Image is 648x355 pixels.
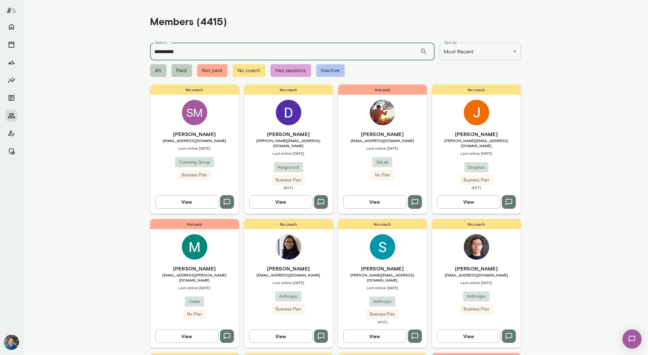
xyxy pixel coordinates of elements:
button: Sessions [5,38,18,51]
button: View [155,195,219,208]
span: Anthropic [463,293,490,300]
button: View [249,330,313,343]
span: Cumming Group [175,159,214,166]
span: Business Plan [272,306,305,312]
button: View [343,330,407,343]
span: Last online [DATE] [338,146,427,151]
img: Meredith Sangster [182,234,207,260]
span: Paid [171,64,192,77]
button: Members [5,109,18,122]
h6: [PERSON_NAME] [150,130,239,138]
span: Last online [DATE] [432,280,521,285]
span: No coach [150,85,239,95]
span: [PERSON_NAME][EMAIL_ADDRESS][DOMAIN_NAME] [244,138,333,148]
span: Cedar [185,298,204,305]
img: Jeff Park [370,100,395,125]
span: [PERSON_NAME][EMAIL_ADDRESS][DOMAIN_NAME] [432,138,521,148]
span: Not paid [338,85,427,95]
span: Last online [DATE] [432,151,521,156]
span: No coach [432,219,521,229]
button: View [343,195,407,208]
img: Aparna Sridhar [276,234,301,260]
span: [EMAIL_ADDRESS][DOMAIN_NAME] [244,272,333,277]
h6: [PERSON_NAME] [150,265,239,272]
img: Mento [6,4,17,16]
label: Sort by [444,40,457,45]
span: Business Plan [460,177,493,183]
span: No coach [233,64,265,77]
span: [EMAIL_ADDRESS][DOMAIN_NAME] [432,272,521,277]
h4: Members (4415) [150,15,227,27]
span: Business Plan [460,306,493,312]
span: No Plan [183,311,206,317]
span: Has sessions [271,64,311,77]
span: [EMAIL_ADDRESS][DOMAIN_NAME] [150,138,239,143]
h6: [PERSON_NAME] [338,265,427,272]
span: Business Plan [178,172,211,178]
h6: [PERSON_NAME] [244,130,333,138]
span: Last online [DATE] [244,280,333,285]
span: GitLab [372,159,392,166]
span: No coach [244,219,333,229]
img: Joanie Martinez [464,100,489,125]
button: Insights [5,74,18,86]
div: SM [182,100,207,125]
h6: [PERSON_NAME] [432,265,521,272]
img: Sarah Harley [370,234,395,260]
span: [EMAIL_ADDRESS][DOMAIN_NAME] [338,138,427,143]
span: Business Plan [272,177,305,183]
span: No coach [338,219,427,229]
img: Daliang Li [464,234,489,260]
button: View [437,195,501,208]
button: View [249,195,313,208]
img: Alex Yu [4,335,19,350]
span: (PST) [338,319,427,324]
span: [PERSON_NAME][EMAIL_ADDRESS][DOMAIN_NAME] [338,272,427,283]
button: View [155,330,219,343]
span: No Plan [371,172,394,178]
span: Not paid [150,219,239,229]
span: Last online [DATE] [244,151,333,156]
h6: [PERSON_NAME] [244,265,333,272]
button: Growth Plan [5,56,18,69]
span: Hungryroot [274,164,303,171]
div: Most Recent [440,43,521,60]
span: No coach [432,85,521,95]
span: Inactive [316,64,345,77]
label: Search... [155,40,169,45]
span: No coach [244,85,333,95]
button: Client app [5,127,18,140]
button: Manage [5,145,18,158]
span: Last online [DATE] [150,285,239,290]
button: Home [5,20,18,33]
span: Last online [DATE] [150,146,239,151]
span: Last online [DATE] [338,285,427,290]
span: Not paid [197,64,228,77]
span: Business Plan [366,311,399,317]
button: Documents [5,92,18,104]
button: View [437,330,501,343]
span: Anthropic [369,298,396,305]
span: [EMAIL_ADDRESS][PERSON_NAME][DOMAIN_NAME] [150,272,239,283]
span: All [150,64,166,77]
h6: [PERSON_NAME] [338,130,427,138]
span: (EST) [432,185,521,190]
img: Dwayne Searwar [276,100,301,125]
span: Anthropic [275,293,302,300]
span: Dropbox [464,164,489,171]
span: (EST) [244,185,333,190]
h6: [PERSON_NAME] [432,130,521,138]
